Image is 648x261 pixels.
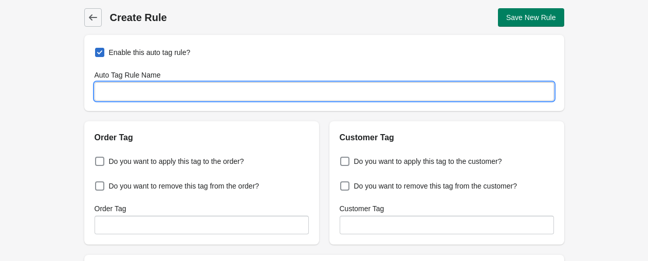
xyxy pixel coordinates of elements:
[95,203,126,214] label: Order Tag
[498,8,564,27] button: Save New Rule
[340,132,554,144] h2: Customer Tag
[109,156,244,166] span: Do you want to apply this tag to the order?
[95,70,161,80] label: Auto Tag Rule Name
[109,181,260,191] span: Do you want to remove this tag from the order?
[110,10,324,25] h1: Create Rule
[506,13,556,22] span: Save New Rule
[354,181,517,191] span: Do you want to remove this tag from the customer?
[354,156,502,166] span: Do you want to apply this tag to the customer?
[340,203,384,214] label: Customer Tag
[95,132,309,144] h2: Order Tag
[109,47,191,58] span: Enable this auto tag rule?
